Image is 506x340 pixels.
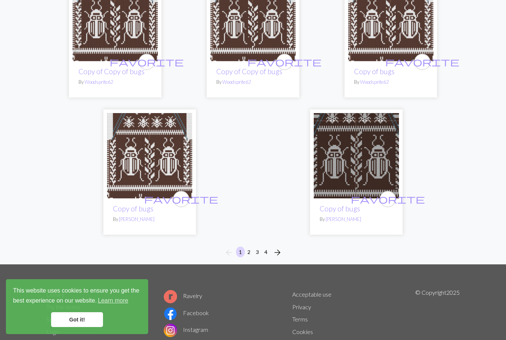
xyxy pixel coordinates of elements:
button: favourite [276,54,293,70]
button: favourite [380,191,396,207]
p: By [216,79,290,86]
p: By [79,79,152,86]
i: favourite [351,192,425,207]
a: Terms [292,316,308,323]
img: bugs [107,113,192,198]
button: 4 [262,247,270,257]
button: favourite [414,54,430,70]
img: Facebook logo [164,307,177,320]
a: Copy of bugs [354,67,395,76]
a: Login [46,328,60,335]
a: Woodsprite62 [84,79,113,85]
a: Copy of bugs [113,204,153,213]
img: Instagram logo [164,324,177,337]
i: favourite [144,192,218,207]
i: favourite [247,55,322,69]
i: Next [273,248,282,257]
a: Cookies [292,328,313,335]
a: bugs [348,14,433,21]
button: favourite [139,54,155,70]
a: bugs [210,14,296,21]
a: Copy of bugs [320,204,360,213]
p: By [320,216,393,223]
a: Ravelry [164,292,202,299]
span: favorite [385,56,459,67]
button: 1 [236,247,245,257]
span: This website uses cookies to ensure you get the best experience on our website. [13,286,141,306]
p: By [354,79,427,86]
a: Privacy [292,303,311,310]
button: 2 [244,247,253,257]
button: Next [270,247,285,258]
a: bugs [314,151,399,158]
a: bugs [73,14,158,21]
span: favorite [110,56,184,67]
a: Woodsprite62 [222,79,251,85]
i: favourite [110,55,184,69]
a: Instagram [164,326,208,333]
span: arrow_forward [273,247,282,258]
a: Woodsprite62 [360,79,389,85]
button: 3 [253,247,262,257]
button: favourite [173,191,189,207]
a: [PERSON_NAME] [119,216,154,222]
a: Acceptable use [292,291,332,298]
div: cookieconsent [6,279,148,334]
i: favourite [385,55,459,69]
a: dismiss cookie message [51,312,103,327]
span: favorite [351,193,425,205]
nav: Page navigation [222,247,285,258]
span: favorite [144,193,218,205]
a: Facebook [164,309,209,316]
a: learn more about cookies [97,295,129,306]
span: favorite [247,56,322,67]
img: bugs [314,113,399,198]
a: Copy of Copy of bugs [216,67,282,76]
p: By [113,216,186,223]
a: Copy of Copy of bugs [79,67,144,76]
a: bugs [107,151,192,158]
a: [PERSON_NAME] [326,216,361,222]
img: Ravelry logo [164,290,177,303]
